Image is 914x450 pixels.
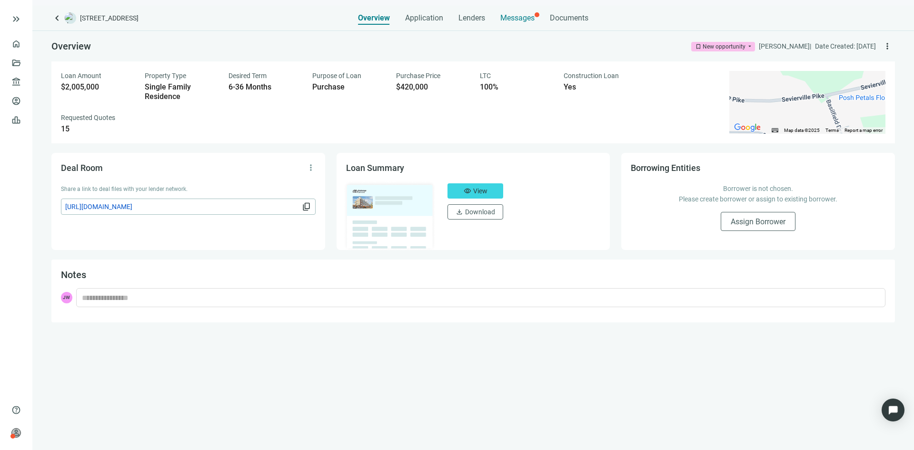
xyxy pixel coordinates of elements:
[11,405,21,415] span: help
[61,72,101,80] span: Loan Amount
[61,114,115,121] span: Requested Quotes
[346,163,404,173] span: Loan Summary
[631,163,700,173] span: Borrowing Entities
[759,41,811,51] div: [PERSON_NAME] |
[61,124,133,134] div: 15
[303,160,318,175] button: more_vert
[145,82,217,101] div: Single Family Residence
[61,292,72,303] span: JW
[228,72,267,80] span: Desired Term
[500,13,535,22] span: Messages
[480,82,552,92] div: 100%
[312,72,361,80] span: Purpose of Loan
[61,269,86,280] span: Notes
[343,180,437,251] img: dealOverviewImg
[550,13,588,23] span: Documents
[10,13,22,25] button: keyboard_double_arrow_right
[61,186,188,192] span: Share a link to deal files with your lender network.
[825,128,839,133] a: Terms (opens in new tab)
[405,13,443,23] span: Application
[447,183,503,199] button: visibilityView
[564,82,636,92] div: Yes
[480,72,491,80] span: LTC
[732,121,763,134] a: Open this area in Google Maps (opens a new window)
[65,12,76,24] img: deal-logo
[358,13,390,23] span: Overview
[302,202,311,211] span: content_copy
[145,72,186,80] span: Property Type
[396,82,468,92] div: $420,000
[228,82,301,92] div: 6-36 Months
[51,12,63,24] a: keyboard_arrow_left
[312,82,385,92] div: Purchase
[564,72,619,80] span: Construction Loan
[65,201,300,212] span: [URL][DOMAIN_NAME]
[473,187,487,195] span: View
[815,41,876,51] div: Date Created: [DATE]
[784,128,820,133] span: Map data ©2025
[703,42,745,51] div: New opportunity
[464,187,471,195] span: visibility
[80,13,139,23] span: [STREET_ADDRESS]
[882,399,904,421] div: Open Intercom Messenger
[11,77,18,87] span: account_balance
[732,121,763,134] img: Google
[772,127,778,134] button: Keyboard shortcuts
[883,41,892,51] span: more_vert
[640,194,876,204] p: Please create borrower or assign to existing borrower.
[695,43,702,50] span: bookmark
[640,183,876,194] p: Borrower is not chosen.
[880,39,895,54] button: more_vert
[306,163,316,172] span: more_vert
[447,204,503,220] button: downloadDownload
[721,212,795,231] button: Assign Borrower
[456,208,463,216] span: download
[396,72,440,80] span: Purchase Price
[458,13,485,23] span: Lenders
[844,128,883,133] a: Report a map error
[731,217,785,226] span: Assign Borrower
[61,163,103,173] span: Deal Room
[11,428,21,438] span: person
[465,208,495,216] span: Download
[61,82,133,92] div: $2,005,000
[51,40,91,52] span: Overview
